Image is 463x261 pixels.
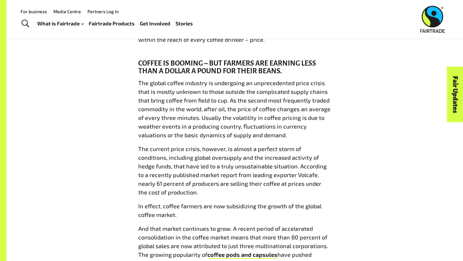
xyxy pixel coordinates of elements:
a: Partners Log In [87,9,119,14]
a: What is Fairtrade [37,19,84,28]
p: The current price crisis, however, is almost a perfect storm of conditions, including global over... [138,145,331,197]
p: In effect, coffee farmers are now subsidizing the growth of the global coffee market. [138,202,331,219]
a: Toggle Search [17,16,33,32]
a: For business [21,9,47,14]
a: coffee pods and capsules [207,251,277,259]
strong: Coffee is booming – but farmers are earning less than a dollar a pound for their beans. [138,59,316,75]
a: Stories [176,19,193,28]
a: Media Centre [53,9,81,14]
a: Fairtrade Products [89,19,135,28]
p: The global coffee industry is undergoing an unprecedented price crisis that is mostly unknown to ... [138,79,331,139]
img: Fairtrade Australia New Zealand logo [420,6,445,33]
a: Get Involved [140,19,170,28]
